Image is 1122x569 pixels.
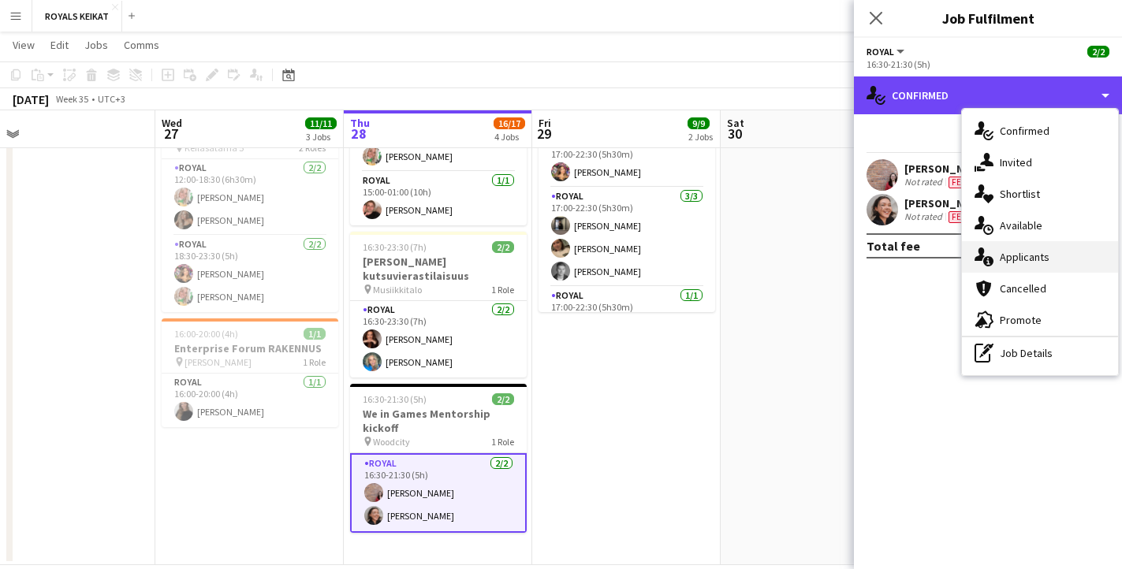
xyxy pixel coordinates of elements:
h3: [PERSON_NAME] kutsuvierastilaisuus [350,255,527,283]
app-card-role: Royal2/212:00-18:30 (6h30m)[PERSON_NAME][PERSON_NAME] [162,159,338,236]
span: 2/2 [492,393,514,405]
span: Wed [162,116,182,130]
span: Comms [124,38,159,52]
span: Fee [949,177,969,188]
span: Edit [50,38,69,52]
span: 16:00-20:00 (4h) [174,328,238,340]
div: 3 Jobs [306,131,336,143]
span: Thu [350,116,370,130]
a: View [6,35,41,55]
div: Crew has different fees then in role [945,210,972,223]
div: Applicants [962,241,1118,273]
span: 28 [348,125,370,143]
span: 2/2 [1087,46,1109,58]
span: 16/17 [494,117,525,129]
div: Job Details [962,337,1118,369]
span: 1/1 [304,328,326,340]
div: [PERSON_NAME] [904,162,988,176]
h3: Job Fulfilment [854,8,1122,28]
app-job-card: 16:30-23:30 (7h)2/2[PERSON_NAME] kutsuvierastilaisuus Musiikkitalo1 RoleRoyal2/216:30-23:30 (7h)[... [350,232,527,377]
h3: Enterprise Forum RAKENNUS [162,341,338,355]
app-job-card: 17:00-22:30 (5h30m)5/5ALLAS LIVE 2025 Allas sea pool3 RolesRoyal1/117:00-22:30 (5h30m)[PERSON_NAM... [539,79,715,312]
div: Not rated [904,176,945,188]
span: Musiikkitalo [373,284,422,296]
span: 9/9 [688,117,710,129]
div: Confirmed [962,115,1118,147]
div: 16:30-21:30 (5h) [867,58,1109,70]
app-card-role: Royal2/216:30-21:30 (5h)[PERSON_NAME][PERSON_NAME] [350,453,527,533]
span: 27 [159,125,182,143]
app-job-card: 16:00-20:00 (4h)1/1Enterprise Forum RAKENNUS [PERSON_NAME]1 RoleRoyal1/116:00-20:00 (4h)[PERSON_N... [162,318,338,427]
span: 1 Role [303,356,326,368]
h3: We in Games Mentorship kickoff [350,407,527,435]
app-card-role: Royal1/117:00-22:30 (5h30m) [539,287,715,340]
span: Woodcity [373,436,410,448]
app-job-card: 16:30-21:30 (5h)2/2We in Games Mentorship kickoff Woodcity1 RoleRoyal2/216:30-21:30 (5h)[PERSON_N... [350,384,527,533]
app-card-role: Royal1/115:00-01:00 (10h)[PERSON_NAME] [350,172,527,225]
span: 30 [725,125,744,143]
app-job-card: 12:00-23:30 (11h30m)4/4SAP Finland Office party Keilasatama 52 RolesRoyal2/212:00-18:30 (6h30m)[P... [162,104,338,312]
span: Fee [949,211,969,223]
span: 16:30-23:30 (7h) [363,241,427,253]
span: View [13,38,35,52]
span: 2/2 [492,241,514,253]
div: Promote [962,304,1118,336]
app-card-role: Royal1/116:00-20:00 (4h)[PERSON_NAME] [162,374,338,427]
span: Week 35 [52,93,91,105]
span: Sat [727,116,744,130]
app-card-role: Royal2/218:30-23:30 (5h)[PERSON_NAME][PERSON_NAME] [162,236,338,312]
app-card-role: Royal1/117:00-22:30 (5h30m)[PERSON_NAME] [539,134,715,188]
div: Not rated [904,210,945,223]
div: Cancelled [962,273,1118,304]
span: 11/11 [305,117,337,129]
div: Invited [962,147,1118,178]
button: Royal [867,46,907,58]
span: Jobs [84,38,108,52]
div: 2 Jobs [688,131,713,143]
span: 1 Role [491,284,514,296]
span: 16:30-21:30 (5h) [363,393,427,405]
a: Edit [44,35,75,55]
span: 29 [536,125,551,143]
span: [PERSON_NAME] [185,356,252,368]
div: 4 Jobs [494,131,524,143]
div: Shortlist [962,178,1118,210]
a: Comms [117,35,166,55]
div: UTC+3 [98,93,125,105]
span: 1 Role [491,436,514,448]
div: Crew has different fees then in role [945,176,972,188]
app-card-role: Royal2/216:30-23:30 (7h)[PERSON_NAME][PERSON_NAME] [350,301,527,377]
div: Total fee [867,238,920,254]
span: Royal [867,46,894,58]
span: Fri [539,116,551,130]
div: Confirmed [854,76,1122,114]
div: [PERSON_NAME] [904,196,988,210]
div: Available [962,210,1118,241]
a: Jobs [78,35,114,55]
div: [DATE] [13,91,49,107]
app-card-role: Royal3/317:00-22:30 (5h30m)[PERSON_NAME][PERSON_NAME][PERSON_NAME] [539,188,715,287]
button: ROYALS KEIKAT [32,1,122,32]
